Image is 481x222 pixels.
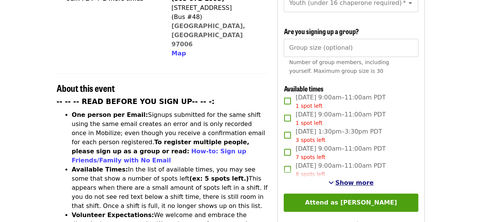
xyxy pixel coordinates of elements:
span: [DATE] 9:00am–11:00am PDT [295,93,386,110]
strong: To register multiple people, please sign up as a group or read: [72,139,249,155]
strong: (ex: 5 spots left.) [189,175,249,182]
li: In the list of available times, you may see some that show a number of spots left This appears wh... [72,165,268,211]
span: 1 spot left [295,120,322,126]
div: (Bus #48) [171,13,262,22]
span: 8 spots left [295,171,325,177]
input: [object Object] [284,39,418,57]
div: [STREET_ADDRESS] [171,3,262,13]
strong: One person per Email: [72,111,148,118]
span: Available times [284,83,323,93]
button: Attend as [PERSON_NAME] [284,194,418,212]
span: Number of group members, including yourself. Maximum group size is 30 [289,59,389,74]
a: [GEOGRAPHIC_DATA], [GEOGRAPHIC_DATA] 97006 [171,22,245,48]
span: Are you signing up a group? [284,26,359,36]
strong: Available Times: [72,166,128,173]
li: Signups submitted for the same shift using the same email creates an error and is only recorded o... [72,110,268,165]
a: How-to: Sign up Friends/Family with No Email [72,148,246,164]
span: 3 spots left [295,137,325,143]
span: [DATE] 1:30pm–3:30pm PDT [295,127,382,144]
button: See more timeslots [329,178,374,187]
span: 7 spots left [295,154,325,160]
strong: -- -- -- READ BEFORE YOU SIGN UP-- -- -: [57,98,215,105]
span: Map [171,50,186,57]
span: 1 spot left [295,103,322,109]
span: About this event [57,81,115,94]
strong: Volunteer Expectations: [72,211,154,219]
span: [DATE] 9:00am–11:00am PDT [295,161,386,178]
span: [DATE] 9:00am–11:00am PDT [295,144,386,161]
span: Show more [335,179,374,186]
span: [DATE] 9:00am–11:00am PDT [295,110,386,127]
button: Map [171,49,186,58]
